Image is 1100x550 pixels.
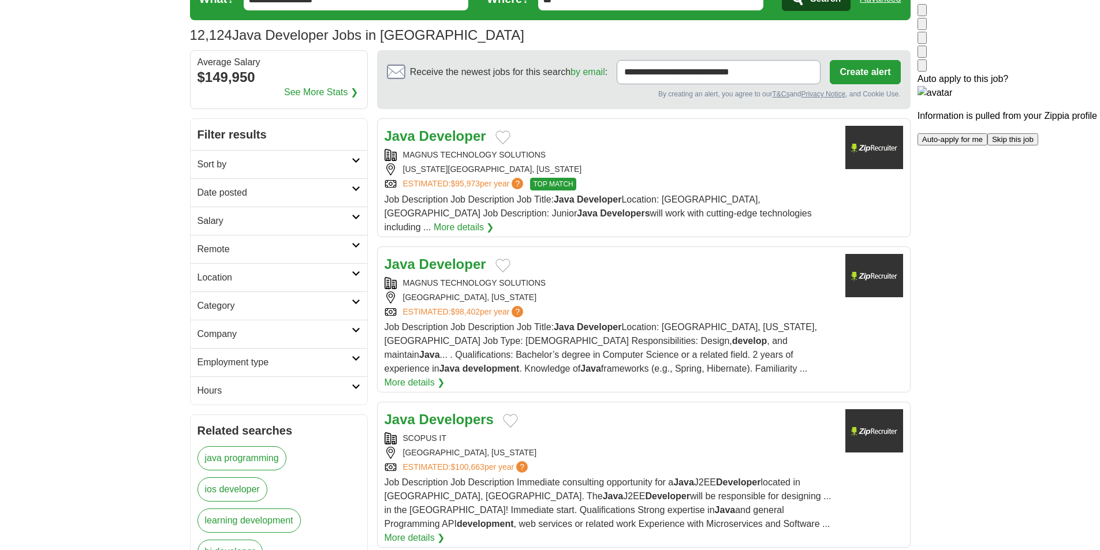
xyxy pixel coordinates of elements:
[457,519,514,529] strong: development
[419,128,486,144] strong: Developer
[419,350,440,360] strong: Java
[385,447,836,459] div: [GEOGRAPHIC_DATA], [US_STATE]
[385,128,415,144] strong: Java
[197,356,352,369] h2: Employment type
[385,411,415,427] strong: Java
[845,254,903,297] img: Company logo
[197,477,267,502] a: ios developer
[197,384,352,398] h2: Hours
[385,531,445,545] a: More details ❯
[439,364,460,373] strong: Java
[570,67,605,77] a: by email
[385,432,836,444] div: SCOPUS IT
[845,409,903,452] img: Company logo
[530,178,576,190] span: TOP MATCH
[385,291,836,304] div: [GEOGRAPHIC_DATA], [US_STATE]
[197,271,352,285] h2: Location
[197,242,352,256] h2: Remote
[191,291,367,320] a: Category
[450,179,480,188] span: $95,973
[191,263,367,291] a: Location
[197,58,360,67] div: Average Salary
[434,220,494,234] a: More details ❯
[503,414,518,428] button: Add to favorite jobs
[495,259,510,272] button: Add to favorite jobs
[197,508,301,533] a: learning development
[715,505,736,515] strong: Java
[845,126,903,169] img: Company logo
[603,491,624,501] strong: Java
[385,194,812,232] span: Job Description Job Description Job Title: Location: [GEOGRAPHIC_DATA], [GEOGRAPHIC_DATA] Job Des...
[600,208,650,218] strong: Developers
[403,178,526,190] a: ESTIMATED:$95,973per year?
[191,178,367,207] a: Date posted
[646,491,690,501] strong: Developer
[495,130,510,144] button: Add to favorite jobs
[385,376,445,390] a: More details ❯
[554,194,575,204] strong: Java
[190,27,524,43] h1: Java Developer Jobs in [GEOGRAPHIC_DATA]
[385,163,836,175] div: [US_STATE][GEOGRAPHIC_DATA], [US_STATE]
[197,422,360,439] h2: Related searches
[403,461,531,473] a: ESTIMATED:$100,663per year?
[577,208,598,218] strong: Java
[385,256,486,272] a: Java Developer
[197,299,352,313] h2: Category
[554,322,575,332] strong: Java
[577,322,621,332] strong: Developer
[732,336,767,346] strong: develop
[197,214,352,228] h2: Salary
[197,446,286,470] a: java programming
[450,307,480,316] span: $98,402
[577,194,621,204] strong: Developer
[385,128,486,144] a: Java Developer
[197,67,360,88] div: $149,950
[385,411,494,427] a: Java Developers
[197,186,352,200] h2: Date posted
[191,119,367,150] h2: Filter results
[419,256,486,272] strong: Developer
[387,89,901,99] div: By creating an alert, you agree to our and , and Cookie Use.
[512,306,523,317] span: ?
[673,477,694,487] strong: Java
[772,90,789,98] a: T&Cs
[512,178,523,189] span: ?
[385,477,831,529] span: Job Description Job Description Immediate consulting opportunity for a J2EE located in [GEOGRAPHI...
[801,90,845,98] a: Privacy Notice
[516,461,528,473] span: ?
[580,364,601,373] strong: Java
[191,207,367,235] a: Salary
[197,327,352,341] h2: Company
[191,235,367,263] a: Remote
[191,348,367,376] a: Employment type
[284,85,358,99] a: See More Stats ❯
[463,364,520,373] strong: development
[385,322,817,373] span: Job Description Job Description Job Title: Location: [GEOGRAPHIC_DATA], [US_STATE], [GEOGRAPHIC_D...
[403,306,526,318] a: ESTIMATED:$98,402per year?
[190,25,232,46] span: 12,124
[191,320,367,348] a: Company
[716,477,760,487] strong: Developer
[450,462,484,472] span: $100,663
[830,60,900,84] button: Create alert
[385,277,836,289] div: MAGNUS TECHNOLOGY SOLUTIONS
[191,150,367,178] a: Sort by
[385,149,836,161] div: MAGNUS TECHNOLOGY SOLUTIONS
[385,256,415,272] strong: Java
[191,376,367,405] a: Hours
[197,158,352,171] h2: Sort by
[410,65,607,79] span: Receive the newest jobs for this search :
[419,411,494,427] strong: Developers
